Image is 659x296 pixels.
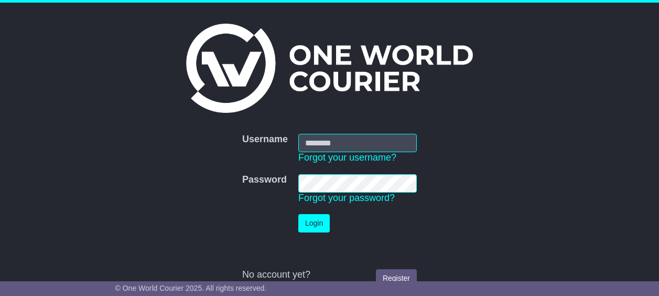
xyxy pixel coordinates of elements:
[242,134,288,145] label: Username
[115,284,267,292] span: © One World Courier 2025. All rights reserved.
[298,152,396,163] a: Forgot your username?
[186,24,472,113] img: One World
[298,193,395,203] a: Forgot your password?
[298,214,330,232] button: Login
[242,269,417,281] div: No account yet?
[376,269,417,288] a: Register
[242,174,287,186] label: Password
